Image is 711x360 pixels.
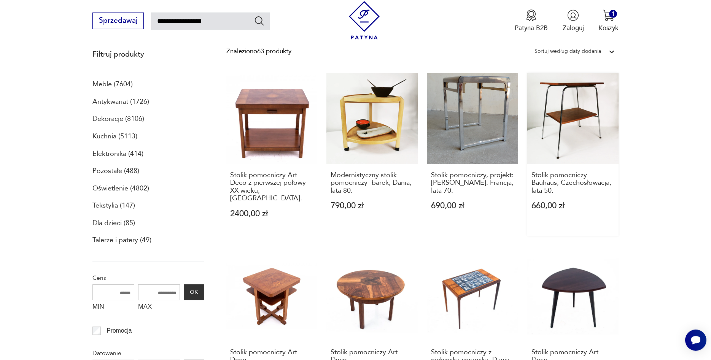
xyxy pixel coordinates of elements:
a: Stolik pomocniczy, projekt: Marc Berthier. Francja, lata 70.Stolik pomocniczy, projekt: [PERSON_N... [427,73,518,236]
label: MIN [92,300,134,315]
img: Patyna - sklep z meblami i dekoracjami vintage [345,1,383,40]
p: Datowanie [92,348,204,358]
p: Filtruj produkty [92,49,204,59]
p: Promocja [107,326,132,336]
a: Modernistyczny stolik pomocniczy- barek, Dania, lata 80.Modernistyczny stolik pomocniczy- barek, ... [326,73,418,236]
div: Sortuj według daty dodania [534,46,601,56]
a: Kuchnia (5113) [92,130,137,143]
img: Ikona medalu [525,10,537,21]
p: 690,00 zł [431,202,514,210]
a: Pozostałe (488) [92,165,139,178]
a: Sprzedawaj [92,18,144,24]
h3: Stolik pomocniczy, projekt: [PERSON_NAME]. Francja, lata 70. [431,171,514,195]
label: MAX [138,300,180,315]
p: Cena [92,273,204,283]
div: 1 [609,10,617,18]
a: Stolik pomocniczy Bauhaus, Czechosłowacja, lata 50.Stolik pomocniczy Bauhaus, Czechosłowacja, lat... [527,73,619,236]
div: Znaleziono 63 produkty [226,46,291,56]
h3: Stolik pomocniczy Art Deco z pierwszej połowy XX wieku, [GEOGRAPHIC_DATA]. [230,171,313,203]
a: Stolik pomocniczy Art Deco z pierwszej połowy XX wieku, Polska.Stolik pomocniczy Art Deco z pierw... [226,73,318,236]
img: Ikonka użytkownika [567,10,579,21]
a: Dekoracje (8106) [92,113,144,125]
a: Talerze i patery (49) [92,234,151,247]
a: Antykwariat (1726) [92,95,149,108]
a: Meble (7604) [92,78,133,91]
p: 790,00 zł [331,202,414,210]
button: Szukaj [254,15,265,26]
button: 1Koszyk [598,10,619,32]
button: Sprzedawaj [92,13,144,29]
p: Patyna B2B [515,24,548,32]
p: Koszyk [598,24,619,32]
a: Oświetlenie (4802) [92,182,149,195]
p: 660,00 zł [531,202,614,210]
img: Ikona koszyka [603,10,614,21]
h3: Modernistyczny stolik pomocniczy- barek, Dania, lata 80. [331,171,414,195]
a: Dla dzieci (85) [92,217,135,230]
a: Elektronika (414) [92,147,143,160]
button: Patyna B2B [515,10,548,32]
iframe: Smartsupp widget button [685,330,706,351]
button: Zaloguj [563,10,584,32]
a: Ikona medaluPatyna B2B [515,10,548,32]
p: Zaloguj [563,24,584,32]
button: OK [184,284,204,300]
p: 2400,00 zł [230,210,313,218]
h3: Stolik pomocniczy Bauhaus, Czechosłowacja, lata 50. [531,171,614,195]
a: Tekstylia (147) [92,199,135,212]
